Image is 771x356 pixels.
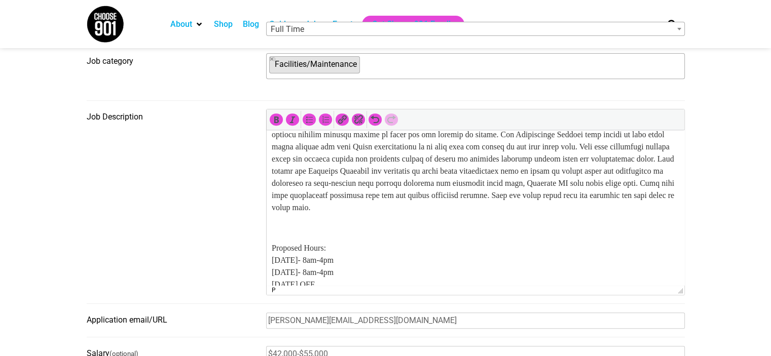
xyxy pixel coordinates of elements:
[269,113,283,126] div: Bold (Ctrl+B)
[165,16,650,33] nav: Main nav
[272,59,357,69] span: Facilities/Maintenance
[285,113,300,126] div: Italic (Ctrl+I)
[269,83,275,92] textarea: Search
[664,16,680,32] div: Search
[384,113,398,126] div: Redo (Ctrl+Y)
[270,57,275,62] button: Remove item
[372,18,454,30] a: Get Choose901 Emails
[87,109,260,125] label: Job Description
[165,16,209,33] div: About
[243,18,259,30] a: Blog
[87,312,260,328] label: Application email/URL
[267,130,684,285] iframe: Rich Text Area. Press Alt-Shift-H for help.
[333,18,357,30] a: Events
[266,22,685,36] span: Full Time
[269,18,295,30] a: Guides
[5,112,413,173] p: Proposed Hours: [DATE]- 8am-4pm [DATE]- 8am-4pm [DATE] OFF [DATE] 8am-4pm
[266,312,685,329] input: Enter an email address or website URL
[214,18,233,30] a: Shop
[272,287,276,294] div: p
[305,18,322,30] a: Jobs
[270,54,275,64] span: ×
[318,113,333,126] div: Numbered list (Shift+Alt+O)
[351,113,365,126] div: Remove link (Shift+Alt+S)
[87,53,260,69] label: Job category
[269,56,360,73] li: Facilities/Maintenance
[267,22,684,36] span: Full Time
[302,113,316,126] div: Bulleted list (Shift+Alt+U)
[335,113,349,126] div: Insert/edit link (Ctrl+K)
[170,18,192,30] a: About
[368,113,382,126] div: Undo (Ctrl+Z)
